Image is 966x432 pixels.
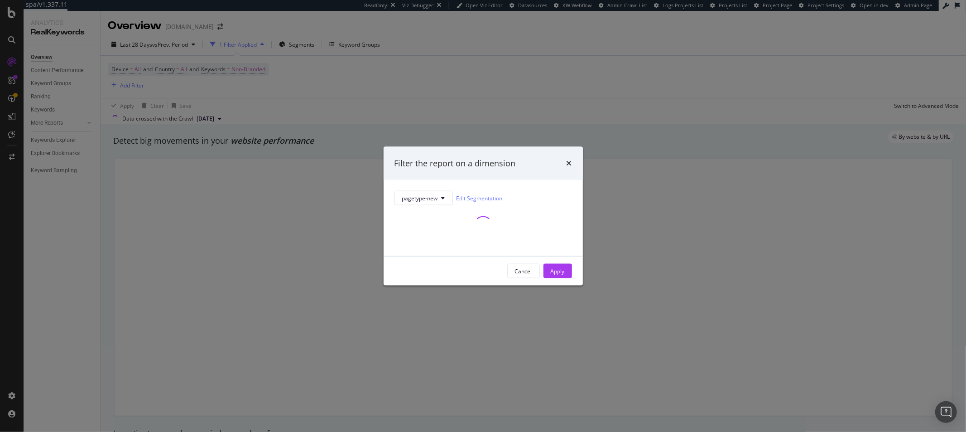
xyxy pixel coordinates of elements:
button: Apply [543,264,572,278]
div: times [567,157,572,169]
button: Cancel [507,264,540,278]
div: Apply [551,267,565,275]
button: pagetype-new [394,191,453,205]
div: modal [384,146,583,286]
div: Cancel [515,267,532,275]
div: Filter the report on a dimension [394,157,516,169]
span: pagetype-new [402,194,438,202]
div: Open Intercom Messenger [935,401,957,423]
a: Edit Segmentation [457,193,503,203]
